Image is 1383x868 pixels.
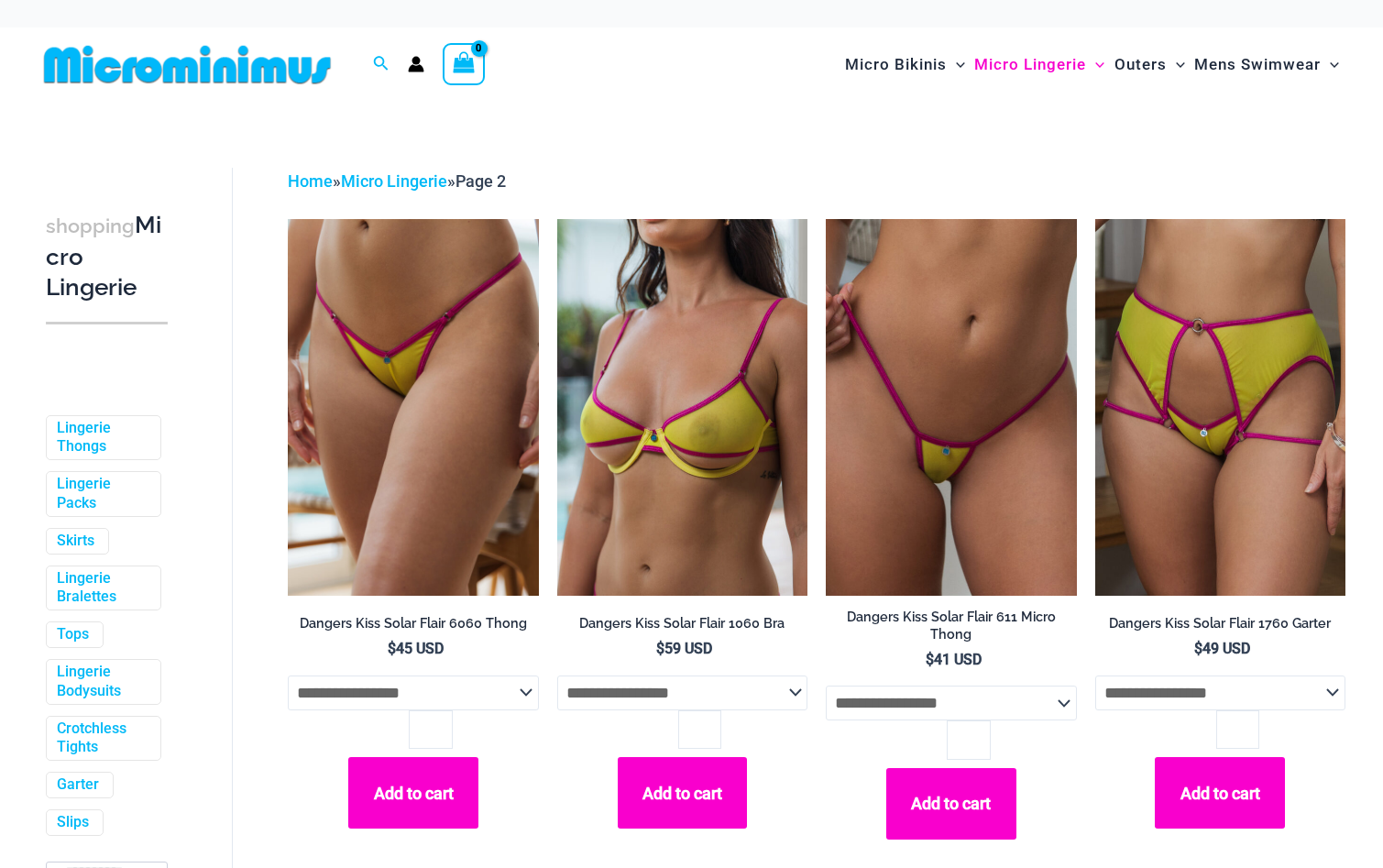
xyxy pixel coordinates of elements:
a: Lingerie Bodysuits [57,663,147,701]
a: Search icon link [373,53,390,76]
a: Lingerie Bralettes [57,569,147,608]
img: Dangers Kiss Solar Flair 1060 Bra 01 [557,219,807,595]
button: Add to cart [886,768,1016,840]
input: Product quantity [409,710,452,749]
input: Product quantity [947,720,990,759]
img: MM SHOP LOGO FLAT [37,44,338,85]
a: Dangers Kiss Solar Flair 611 Micro Thong [826,609,1076,650]
a: Micro BikinisMenu ToggleMenu Toggle [840,37,970,93]
span: Mens Swimwear [1194,41,1321,88]
span: Menu Toggle [1167,41,1185,88]
a: Skirts [57,532,94,551]
a: Lingerie Packs [57,475,147,513]
a: Slips [57,813,89,832]
a: Home [288,171,333,191]
img: Dangers Kiss Solar Flair 611 Micro 01 [826,219,1076,595]
a: Tops [57,625,89,644]
bdi: 59 USD [656,640,712,657]
img: Dangers Kiss Solar Flair 6060 Thong 01 [288,219,538,595]
img: Dangers Kiss Solar Flair 6060 Thong 1760 Garter 03 [1095,219,1345,595]
button: Add to cart [618,757,748,829]
a: Garter [57,775,99,795]
a: Dangers Kiss Solar Flair 1760 Garter [1095,615,1345,639]
a: OutersMenu ToggleMenu Toggle [1110,37,1190,93]
span: $ [1194,640,1202,657]
span: shopping [46,214,135,237]
a: Dangers Kiss Solar Flair 6060 Thong 01Dangers Kiss Solar Flair 6060 Thong 02Dangers Kiss Solar Fl... [288,219,538,595]
a: Dangers Kiss Solar Flair 6060 Thong 1760 Garter 03Dangers Kiss Solar Flair 6060 Thong 1760 Garter... [1095,219,1345,595]
nav: Site Navigation [838,34,1346,95]
h3: Micro Lingerie [46,210,168,303]
input: Product quantity [678,710,721,749]
span: Micro Lingerie [974,41,1086,88]
h2: Dangers Kiss Solar Flair 611 Micro Thong [826,609,1076,643]
h2: Dangers Kiss Solar Flair 1060 Bra [557,615,807,632]
span: Micro Bikinis [845,41,947,88]
span: $ [656,640,664,657]
button: Add to cart [1155,757,1285,829]
a: Crotchless Tights [57,720,147,758]
span: Outers [1114,41,1167,88]
a: Lingerie Thongs [57,419,147,457]
span: Page 2 [456,171,506,191]
a: Dangers Kiss Solar Flair 611 Micro 01Dangers Kiss Solar Flair 611 Micro 02Dangers Kiss Solar Flai... [826,219,1076,595]
a: Mens SwimwearMenu ToggleMenu Toggle [1190,37,1344,93]
bdi: 49 USD [1194,640,1250,657]
h2: Dangers Kiss Solar Flair 6060 Thong [288,615,538,632]
bdi: 41 USD [926,651,982,668]
a: Micro LingerieMenu ToggleMenu Toggle [970,37,1109,93]
button: Add to cart [348,757,478,829]
span: Menu Toggle [1086,41,1104,88]
input: Product quantity [1216,710,1259,749]
a: View Shopping Cart, empty [443,43,485,85]
bdi: 45 USD [388,640,444,657]
span: Menu Toggle [947,41,965,88]
span: Menu Toggle [1321,41,1339,88]
a: Dangers Kiss Solar Flair 6060 Thong [288,615,538,639]
span: $ [388,640,396,657]
a: Dangers Kiss Solar Flair 1060 Bra 01Dangers Kiss Solar Flair 1060 Bra 02Dangers Kiss Solar Flair ... [557,219,807,595]
a: Account icon link [408,56,424,72]
span: $ [926,651,934,668]
span: » » [288,171,506,191]
h2: Dangers Kiss Solar Flair 1760 Garter [1095,615,1345,632]
a: Dangers Kiss Solar Flair 1060 Bra [557,615,807,639]
a: Micro Lingerie [341,171,447,191]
